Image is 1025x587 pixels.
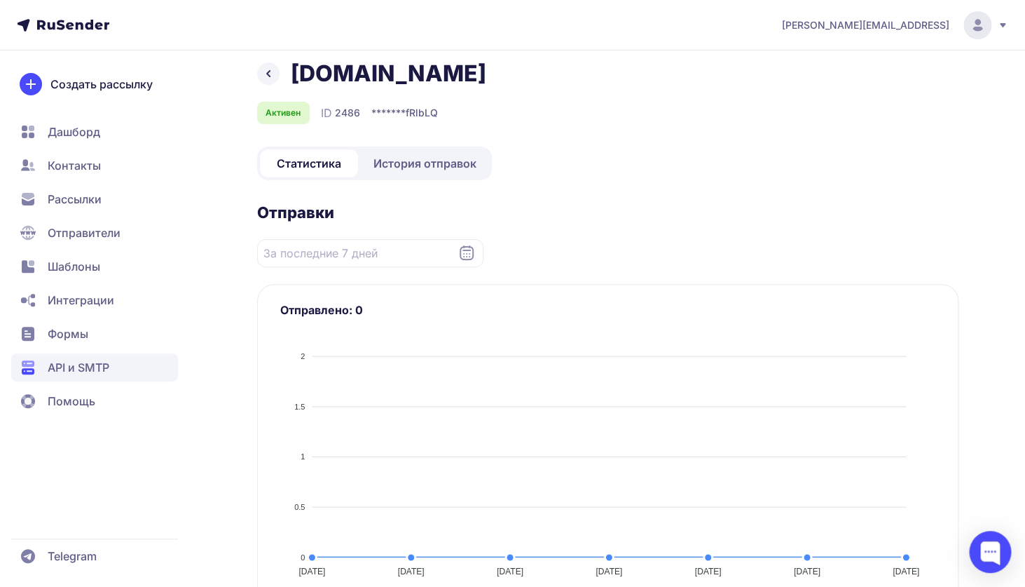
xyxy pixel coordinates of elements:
span: Дашборд [48,123,100,140]
span: Активен [266,107,301,119]
tspan: [DATE] [397,567,424,576]
span: Формы [48,325,88,342]
span: Отправители [48,224,121,241]
tspan: 0.5 [294,503,304,511]
h2: Отправки [257,203,958,222]
tspan: 0 [301,553,305,561]
tspan: 2 [301,352,305,360]
span: Шаблоны [48,258,100,275]
div: ID [321,104,360,121]
h1: [DOMAIN_NAME] [291,60,486,88]
span: Интеграции [48,292,114,309]
tspan: 1 [301,452,305,461]
tspan: [DATE] [893,567,919,576]
span: 2486 [335,106,360,120]
tspan: [DATE] [793,567,820,576]
span: Помощь [48,393,95,410]
h3: Отправлено: 0 [280,302,935,318]
a: Telegram [11,542,178,570]
tspan: [DATE] [496,567,523,576]
input: Datepicker input [257,239,483,267]
span: Контакты [48,157,101,174]
span: Telegram [48,548,97,565]
span: Рассылки [48,191,102,208]
a: История отправок [361,149,489,177]
tspan: 1.5 [294,402,304,410]
tspan: [DATE] [298,567,325,576]
a: Статистика [260,149,358,177]
span: fRlbLQ [406,106,438,120]
tspan: [DATE] [694,567,721,576]
span: История отправок [373,155,476,172]
span: [PERSON_NAME][EMAIL_ADDRESS] [782,18,949,32]
span: API и SMTP [48,359,109,376]
span: Создать рассылку [50,76,153,93]
span: Статистика [277,155,341,172]
tspan: [DATE] [596,567,622,576]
